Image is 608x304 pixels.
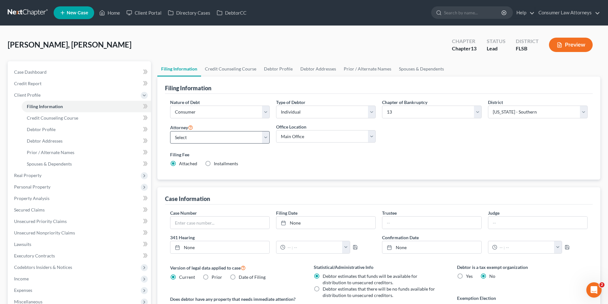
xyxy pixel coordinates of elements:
a: Filing Information [157,61,201,77]
span: Unsecured Nonpriority Claims [14,230,75,235]
span: Credit Report [14,81,41,86]
span: Installments [214,161,238,166]
a: None [276,217,375,229]
a: Spouses & Dependents [395,61,448,77]
span: Debtor Addresses [27,138,63,144]
span: Personal Property [14,184,50,189]
a: Property Analysis [9,193,151,204]
label: Confirmation Date [379,234,591,241]
a: Credit Counseling Course [22,112,151,124]
a: Debtor Addresses [296,61,340,77]
span: Attached [179,161,197,166]
a: Executory Contracts [9,250,151,262]
a: Prior / Alternate Names [22,147,151,158]
a: None [382,241,481,253]
a: Case Dashboard [9,66,151,78]
span: Prior / Alternate Names [27,150,74,155]
a: None [170,241,269,253]
div: Status [487,38,506,45]
span: Current [179,274,195,280]
label: Filing Fee [170,151,588,158]
a: Credit Report [9,78,151,89]
a: Consumer Law Attorneys [535,7,600,19]
span: Yes [466,273,473,279]
label: Office Location [276,123,306,130]
a: Unsecured Priority Claims [9,216,151,227]
a: Home [96,7,123,19]
div: District [516,38,539,45]
div: Filing Information [165,84,211,92]
span: Property Analysis [14,196,49,201]
span: Debtor estimates that there will be no funds available for distribution to unsecured creditors. [323,286,435,298]
span: 13 [471,45,477,51]
label: Nature of Debt [170,99,200,106]
label: Judge [488,210,499,216]
span: Lawsuits [14,241,31,247]
a: Credit Counseling Course [201,61,260,77]
a: Prior / Alternate Names [340,61,395,77]
label: Version of legal data applied to case [170,264,301,271]
span: Codebtors Insiders & Notices [14,264,72,270]
label: District [488,99,503,106]
span: Debtor Profile [27,127,56,132]
label: Type of Debtor [276,99,305,106]
span: Case Dashboard [14,69,47,75]
input: -- : -- [285,241,342,253]
span: Date of Filing [239,274,266,280]
span: Debtor estimates that funds will be available for distribution to unsecured creditors. [323,273,417,285]
input: Enter case number... [170,217,269,229]
a: DebtorCC [214,7,250,19]
a: Debtor Profile [22,124,151,135]
div: Chapter [452,38,477,45]
span: Filing Information [27,104,63,109]
div: FLSB [516,45,539,52]
a: Spouses & Dependents [22,158,151,170]
a: Help [513,7,535,19]
a: Filing Information [22,101,151,112]
input: -- [488,217,587,229]
div: Lead [487,45,506,52]
span: Executory Contracts [14,253,55,258]
span: Client Profile [14,92,41,98]
iframe: Intercom live chat [586,282,602,298]
a: Debtor Addresses [22,135,151,147]
label: Attorney [170,123,193,131]
span: No [489,273,495,279]
span: Spouses & Dependents [27,161,72,167]
button: Preview [549,38,593,52]
label: Filing Date [276,210,297,216]
a: Lawsuits [9,239,151,250]
span: 2 [599,282,604,287]
a: Secured Claims [9,204,151,216]
label: Debtor is a tax exempt organization [457,264,588,271]
a: Debtor Profile [260,61,296,77]
label: Does debtor have any property that needs immediate attention? [170,296,301,302]
span: Unsecured Priority Claims [14,219,67,224]
a: Directory Cases [165,7,214,19]
label: Chapter of Bankruptcy [382,99,427,106]
label: 341 Hearing [167,234,379,241]
label: Trustee [382,210,397,216]
div: Chapter [452,45,477,52]
a: Client Portal [123,7,165,19]
span: Expenses [14,287,32,293]
span: [PERSON_NAME], [PERSON_NAME] [8,40,131,49]
span: Secured Claims [14,207,45,212]
label: Statistical/Administrative Info [314,264,444,271]
div: Case Information [165,195,210,203]
label: Case Number [170,210,197,216]
input: -- [382,217,481,229]
input: Search by name... [444,7,502,19]
span: Income [14,276,29,281]
span: Prior [212,274,222,280]
span: Real Property [14,173,41,178]
label: Exemption Election [457,295,588,301]
a: Unsecured Nonpriority Claims [9,227,151,239]
span: New Case [67,11,88,15]
span: Credit Counseling Course [27,115,78,121]
input: -- : -- [497,241,554,253]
